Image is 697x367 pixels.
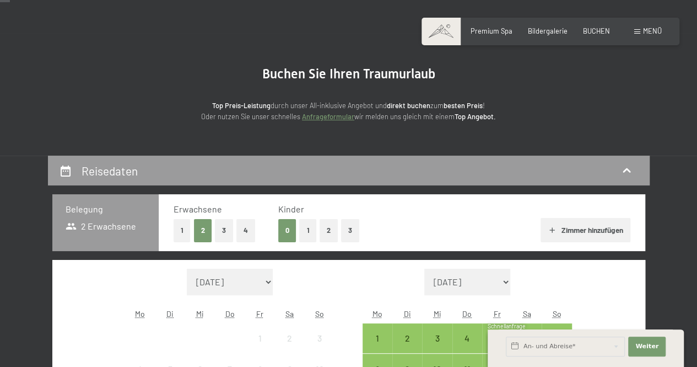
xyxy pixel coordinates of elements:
[364,334,391,361] div: 1
[553,309,561,318] abbr: Sonntag
[583,26,610,35] a: BUCHEN
[166,309,174,318] abbr: Dienstag
[306,334,333,361] div: 3
[245,323,274,353] div: Anreise nicht möglich
[299,219,316,242] button: 1
[135,309,145,318] abbr: Montag
[422,323,452,353] div: Anreise möglich
[236,219,255,242] button: 4
[246,334,273,361] div: 1
[452,323,482,353] div: Anreise möglich
[66,203,146,215] h3: Belegung
[528,26,568,35] a: Bildergalerie
[483,334,511,361] div: 5
[488,323,526,329] span: Schnellanfrage
[215,219,233,242] button: 3
[523,309,531,318] abbr: Samstag
[628,337,666,357] button: Weiter
[305,323,334,353] div: Anreise nicht möglich
[315,309,324,318] abbr: Sonntag
[494,309,501,318] abbr: Freitag
[393,334,421,361] div: 2
[212,101,271,110] strong: Top Preis-Leistung
[363,323,392,353] div: Mon Sep 01 2025
[196,309,204,318] abbr: Mittwoch
[635,342,658,351] span: Weiter
[444,101,483,110] strong: besten Preis
[66,220,137,232] span: 2 Erwachsene
[372,309,382,318] abbr: Montag
[278,219,296,242] button: 0
[302,112,354,121] a: Anfrageformular
[262,66,435,82] span: Buchen Sie Ihren Traumurlaub
[174,204,222,214] span: Erwachsene
[404,309,411,318] abbr: Dienstag
[541,218,630,242] button: Zimmer hinzufügen
[455,112,496,121] strong: Top Angebot.
[452,323,482,353] div: Thu Sep 04 2025
[320,219,338,242] button: 2
[387,101,430,110] strong: direkt buchen
[363,323,392,353] div: Anreise möglich
[392,323,422,353] div: Anreise möglich
[392,323,422,353] div: Tue Sep 02 2025
[643,26,662,35] span: Menü
[174,219,191,242] button: 1
[275,323,305,353] div: Sat Aug 02 2025
[275,323,305,353] div: Anreise nicht möglich
[433,309,441,318] abbr: Mittwoch
[256,309,263,318] abbr: Freitag
[471,26,512,35] a: Premium Spa
[482,323,512,353] div: Anreise möglich
[423,334,451,361] div: 3
[482,323,512,353] div: Fri Sep 05 2025
[453,334,481,361] div: 4
[462,309,472,318] abbr: Donnerstag
[245,323,274,353] div: Fri Aug 01 2025
[225,309,235,318] abbr: Donnerstag
[285,309,294,318] abbr: Samstag
[422,323,452,353] div: Wed Sep 03 2025
[82,164,138,178] h2: Reisedaten
[341,219,359,242] button: 3
[276,334,304,361] div: 2
[194,219,212,242] button: 2
[305,323,334,353] div: Sun Aug 03 2025
[278,204,304,214] span: Kinder
[128,100,569,123] p: durch unser All-inklusive Angebot und zum ! Oder nutzen Sie unser schnelles wir melden uns gleich...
